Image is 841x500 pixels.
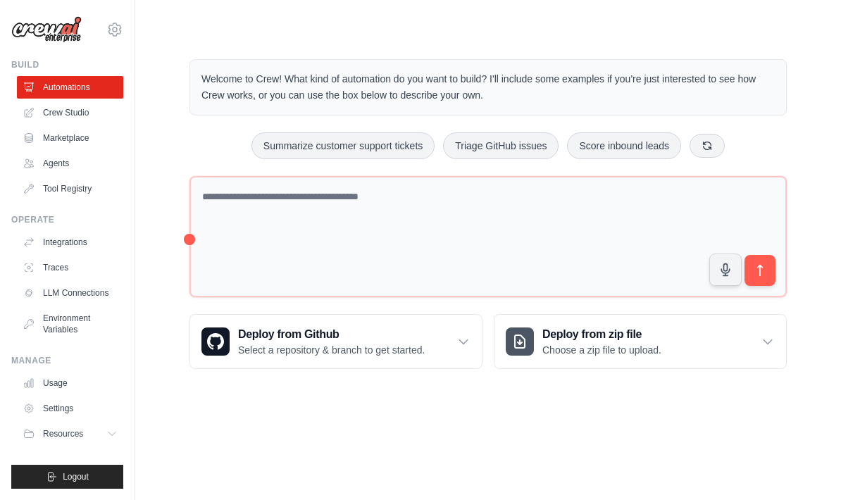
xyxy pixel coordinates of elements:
p: Welcome to Crew! What kind of automation do you want to build? I'll include some examples if you'... [201,71,775,104]
div: Manage [11,355,123,366]
img: Logo [11,16,82,43]
a: Usage [17,372,123,394]
div: Operate [11,214,123,225]
a: Traces [17,256,123,279]
button: Logout [11,465,123,489]
a: Environment Variables [17,307,123,341]
a: Marketplace [17,127,123,149]
a: Crew Studio [17,101,123,124]
button: Triage GitHub issues [443,132,559,159]
button: Resources [17,423,123,445]
a: LLM Connections [17,282,123,304]
button: Score inbound leads [567,132,681,159]
a: Tool Registry [17,177,123,200]
span: Resources [43,428,83,439]
a: Automations [17,76,123,99]
span: Logout [63,471,89,482]
a: Integrations [17,231,123,254]
button: Summarize customer support tickets [251,132,435,159]
h3: Deploy from zip file [542,326,661,343]
p: Choose a zip file to upload. [542,343,661,357]
p: Select a repository & branch to get started. [238,343,425,357]
div: Build [11,59,123,70]
h3: Deploy from Github [238,326,425,343]
a: Settings [17,397,123,420]
a: Agents [17,152,123,175]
